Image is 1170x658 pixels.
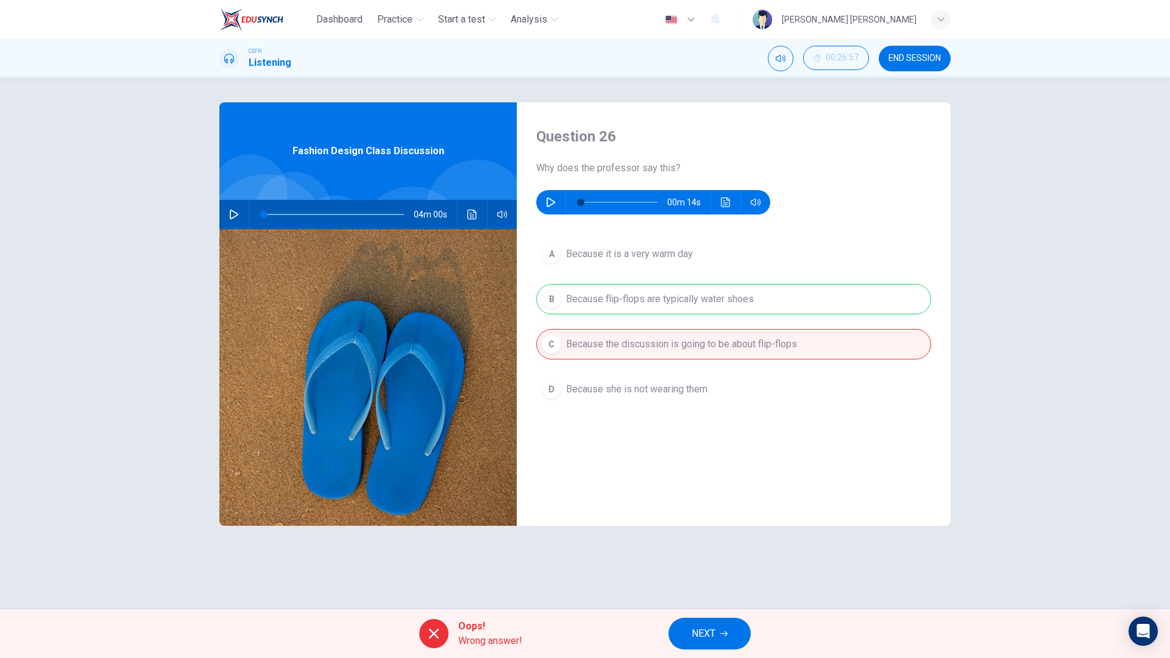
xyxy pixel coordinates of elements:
span: CEFR [249,47,261,55]
div: Hide [803,46,869,71]
span: 00m 14s [667,190,711,214]
span: END SESSION [888,54,941,63]
img: Profile picture [753,10,772,29]
div: Open Intercom Messenger [1129,617,1158,646]
span: Analysis [511,12,547,27]
button: 00:26:57 [803,46,869,70]
img: en [664,15,679,24]
div: [PERSON_NAME] [PERSON_NAME] [782,12,916,27]
span: Why does the professor say this? [536,161,931,175]
span: Wrong answer! [458,634,522,648]
h4: Question 26 [536,127,931,146]
div: Mute [768,46,793,71]
button: Click to see the audio transcription [463,200,482,229]
span: Fashion Design Class Discussion [292,144,444,158]
span: Dashboard [316,12,363,27]
button: Start a test [433,9,501,30]
img: EduSynch logo [219,7,283,32]
button: Dashboard [311,9,367,30]
span: Start a test [438,12,485,27]
a: EduSynch logo [219,7,311,32]
button: NEXT [668,618,751,649]
span: NEXT [692,625,715,642]
button: Click to see the audio transcription [716,190,736,214]
button: END SESSION [879,46,951,71]
span: Oops! [458,619,522,634]
img: Fashion Design Class Discussion [219,229,517,526]
span: 04m 00s [414,200,457,229]
button: Analysis [506,9,563,30]
span: Practice [377,12,413,27]
button: Practice [372,9,428,30]
span: 00:26:57 [826,53,859,63]
h1: Listening [249,55,291,70]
